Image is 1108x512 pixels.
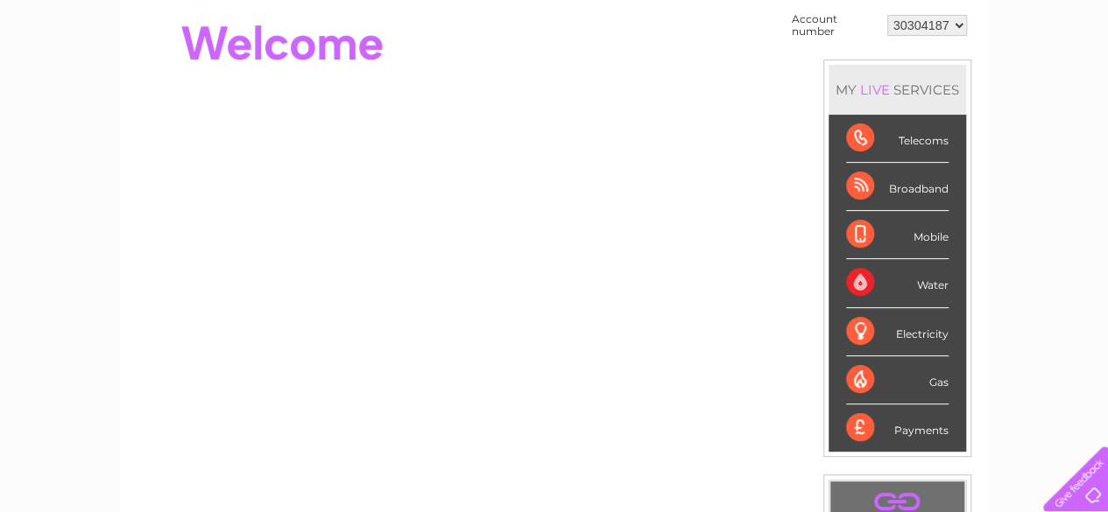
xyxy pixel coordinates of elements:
[893,74,945,88] a: Telecoms
[829,65,966,115] div: MY SERVICES
[857,81,893,98] div: LIVE
[141,10,969,85] div: Clear Business is a trading name of Verastar Limited (registered in [GEOGRAPHIC_DATA] No. 3667643...
[846,308,949,356] div: Electricity
[39,46,128,99] img: logo.png
[1050,74,1091,88] a: Log out
[800,74,833,88] a: Water
[843,74,882,88] a: Energy
[846,356,949,404] div: Gas
[778,9,899,31] a: 0333 014 3131
[846,211,949,259] div: Mobile
[956,74,981,88] a: Blog
[846,115,949,163] div: Telecoms
[846,163,949,211] div: Broadband
[846,404,949,452] div: Payments
[787,9,883,42] td: Account number
[992,74,1034,88] a: Contact
[846,259,949,307] div: Water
